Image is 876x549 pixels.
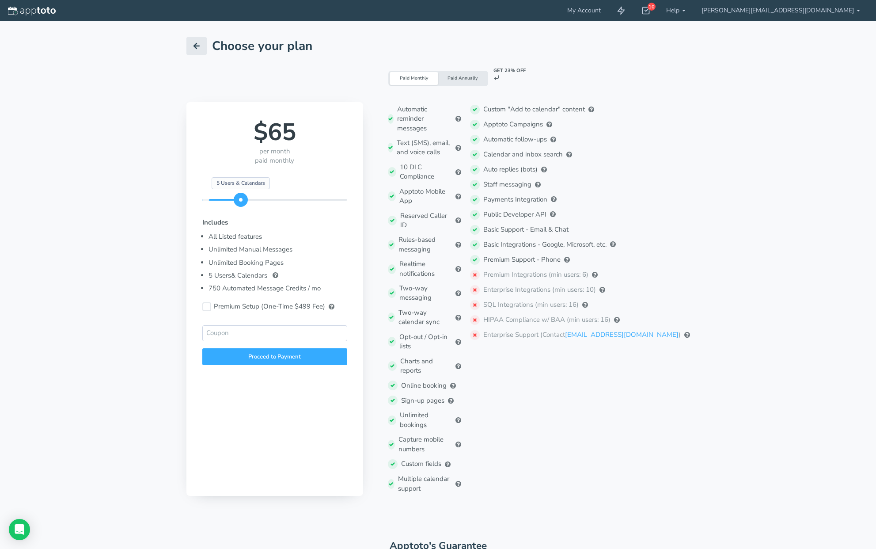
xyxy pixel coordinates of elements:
span: Enterprise Support (Contact ) [483,330,681,339]
span: Custom "Add to calendar" content [483,105,585,114]
h1: Choose your plan [212,39,312,53]
span: 5 Users & Calendars [212,177,270,189]
div: Paid Monthly [390,72,438,85]
span: Custom fields [401,459,441,469]
span: Staff messaging [483,180,531,189]
p: Includes [202,218,347,227]
span: s [228,271,231,280]
span: Text (SMS), email, and voice calls [397,138,452,157]
div: paid monthly [202,156,347,165]
span: Sign-up pages [401,396,444,405]
li: Unlimited Manual Messages [209,243,347,256]
div: Paid Annually [438,72,487,85]
span: Opt-out / Opt-in lists [399,332,451,351]
li: All Listed features [209,230,347,243]
img: logo-apptoto--white.svg [8,7,56,15]
span: Enterprise Integrations (min users: 10) [483,285,596,294]
span: Two-way messaging [399,284,452,303]
span: Online booking [401,381,447,390]
span: Realtime notifications [399,259,452,278]
span: Automatic reminder messages [397,105,452,133]
span: Payments Integration [483,195,557,204]
span: Apptoto Mobile App [399,187,451,206]
span: Premium Support - Phone [483,255,561,264]
span: Automatic follow-ups [483,135,547,144]
li: Unlimited Booking Pages [209,256,347,269]
li: 750 Automated Message Credits / mo [209,282,347,295]
span: Capture mobile numbers [398,435,452,454]
div: Open Intercom Messenger [9,519,30,540]
span: Unlimited bookings [400,411,451,430]
span: Auto replies (bots) [483,165,538,174]
span: Basic Integrations - Google, Microsoft, etc. [483,240,616,249]
span: Rules-based messaging [398,235,452,254]
div: Get 23% off [488,65,526,81]
div: per month [202,147,347,156]
li: 5 User & Calendar [209,269,347,282]
span: HIPAA Compliance w/ BAA (min users: 16) [483,315,611,324]
span: SQL Integrations (min users: 16) [483,300,579,309]
div: 10 [648,3,656,11]
span: Premium Setup (One-Time $499 Fee) [214,302,325,311]
span: Calendar and inbox search [483,150,563,159]
span: Charts and reports [400,357,452,376]
span: Premium Integrations (min users: 6) [483,270,588,279]
span: Basic Support - Email & Chat [483,225,569,234]
span: Two-way calendar sync [398,308,452,327]
a: [EMAIL_ADDRESS][DOMAIN_NAME] [565,330,679,339]
span: s [264,271,267,280]
div: $65 [202,118,347,147]
span: Reserved Caller ID [400,211,452,230]
span: Public Developer API [483,210,556,219]
span: Multiple calendar support [398,474,451,493]
input: Coupon [202,325,347,341]
div: Proceed to Payment [202,348,347,366]
span: Apptoto Campaigns [483,120,543,129]
span: 10 DLC Compliance [400,163,451,182]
